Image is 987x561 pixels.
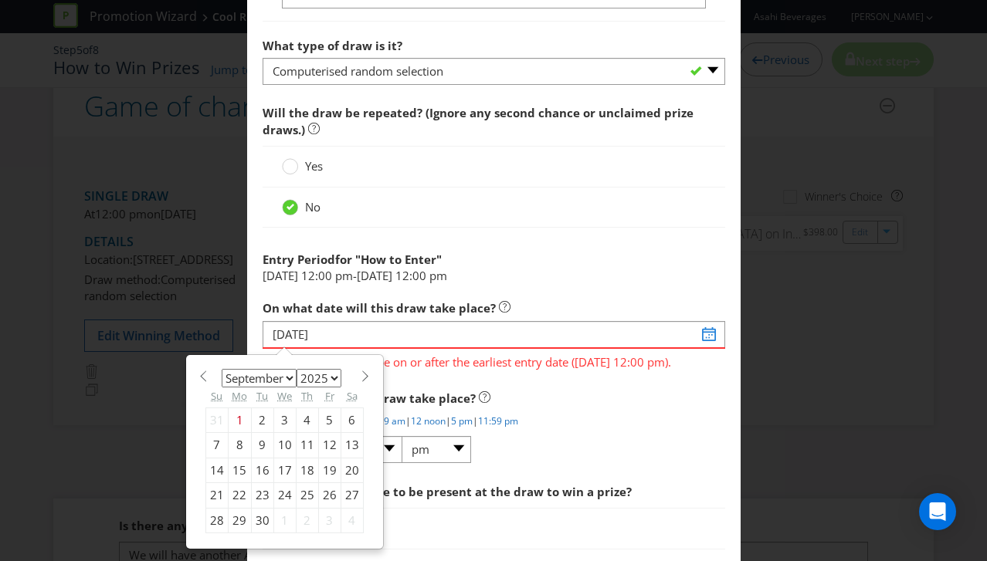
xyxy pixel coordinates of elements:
div: 6 [341,408,363,433]
span: for " [335,252,361,267]
span: [DATE] [263,268,298,283]
div: 24 [273,483,296,508]
span: What type of draw is it? [263,38,402,53]
div: 13 [341,433,363,458]
abbr: Tuesday [256,389,268,403]
span: - [353,268,357,283]
div: 1 [273,508,296,532]
div: Open Intercom Messenger [919,493,956,530]
span: | [473,414,478,428]
span: " [436,252,442,267]
div: 12 [318,433,341,458]
a: 9 am [384,414,405,428]
span: 12:00 pm [301,268,353,283]
span: Will the draw be repeated? (Ignore any second chance or unclaimed prize draws.) [263,105,694,137]
div: 23 [251,483,273,508]
a: 11:59 pm [478,414,518,428]
span: The draw date has to be on or after the earliest entry date ([DATE] 12:00 pm). [263,349,725,371]
div: 2 [251,408,273,433]
abbr: Thursday [301,389,313,403]
div: 29 [228,508,251,532]
div: 20 [341,458,363,482]
div: 21 [205,483,228,508]
div: 19 [318,458,341,482]
span: On what date will this draw take place? [263,300,496,316]
span: 12:00 pm [395,268,447,283]
div: 2 [296,508,318,532]
div: 27 [341,483,363,508]
div: 14 [205,458,228,482]
span: | [446,414,451,428]
div: 17 [273,458,296,482]
div: 22 [228,483,251,508]
abbr: Monday [232,389,247,403]
span: Entry Period [263,252,335,267]
div: 4 [341,508,363,532]
abbr: Sunday [211,389,222,403]
div: 8 [228,433,251,458]
div: 4 [296,408,318,433]
div: 25 [296,483,318,508]
span: No [305,199,321,215]
a: 5 pm [451,414,473,428]
div: 5 [318,408,341,433]
a: 12 noon [411,414,446,428]
span: How to Enter [361,252,436,267]
span: Does the winner have to be present at the draw to win a prize? [263,484,632,499]
div: 1 [228,408,251,433]
div: 9 [251,433,273,458]
div: 3 [273,408,296,433]
div: 31 [205,408,228,433]
div: 16 [251,458,273,482]
input: DD/MM/YYYY [263,321,725,348]
abbr: Friday [325,389,334,403]
abbr: Wednesday [277,389,292,403]
abbr: Saturday [347,389,358,403]
span: Yes [305,158,323,174]
div: 28 [205,508,228,532]
div: 7 [205,433,228,458]
div: 30 [251,508,273,532]
span: | [405,414,411,428]
div: 10 [273,433,296,458]
div: 18 [296,458,318,482]
div: 26 [318,483,341,508]
div: 11 [296,433,318,458]
div: 15 [228,458,251,482]
span: [DATE] [357,268,392,283]
div: 3 [318,508,341,532]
